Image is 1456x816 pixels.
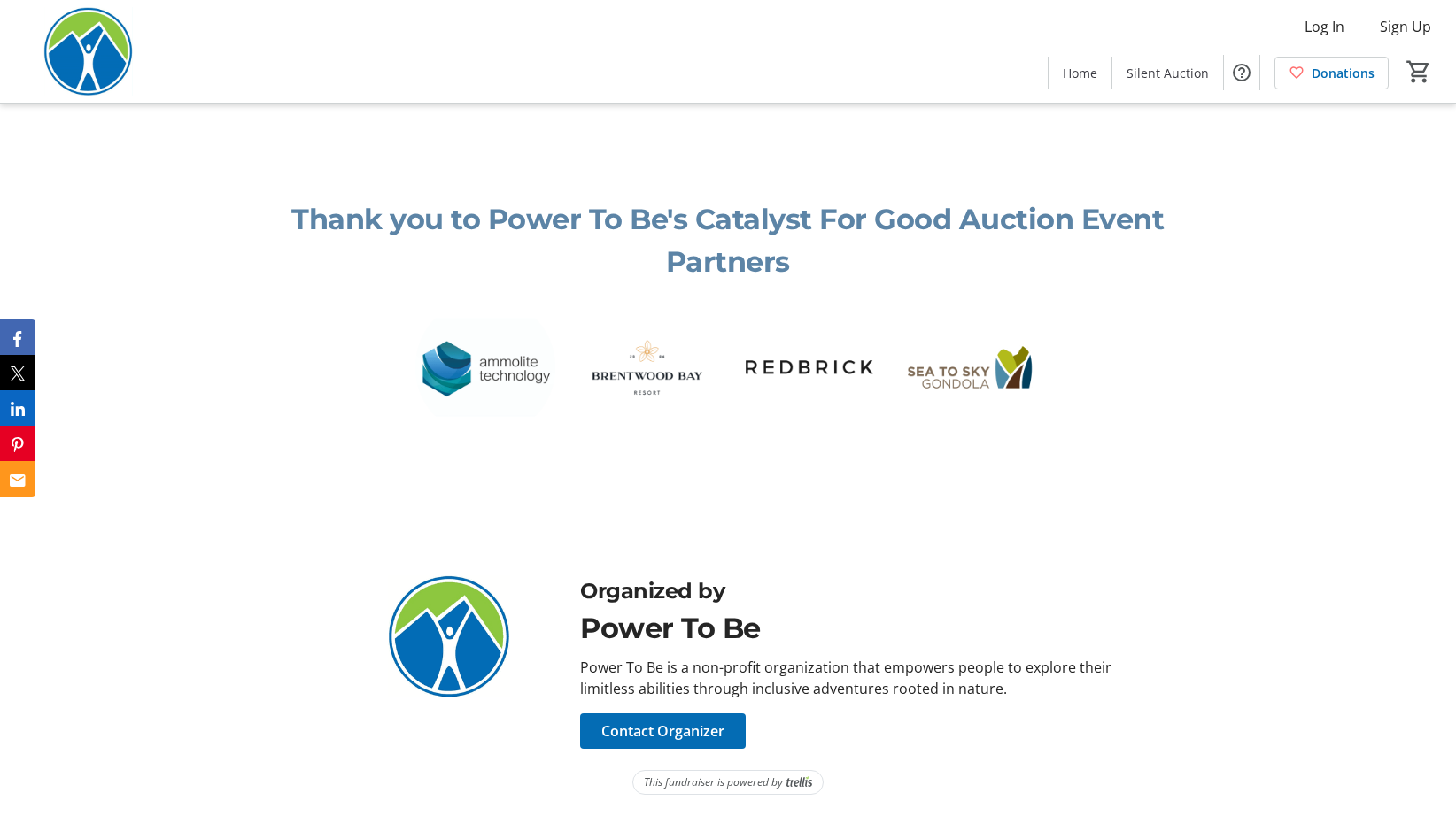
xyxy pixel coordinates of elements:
a: Donations [1274,57,1389,89]
img: <p><br /></p> logo [739,297,879,438]
button: Log In [1290,12,1359,41]
a: Silent Auction [1112,57,1223,89]
div: Organized by [580,575,1112,607]
button: Help [1224,55,1259,90]
span: Log In [1305,16,1344,37]
img: <p><br /></p> logo [901,297,1042,438]
span: Donations [1312,64,1375,82]
span: Silent Auction [1127,64,1209,82]
button: Contact Organizer [580,713,746,749]
span: Contact Organizer [601,720,724,742]
span: Home [1063,64,1097,82]
img: Power To Be logo [343,575,559,697]
div: Power To Be [580,607,1112,650]
p: Thank you to Power To Be's Catalyst For Good Auction Event Partners [253,198,1203,283]
span: This fundraiser is powered by [644,774,783,790]
img: Power To Be's Logo [11,7,168,96]
span: Sign Up [1380,16,1431,37]
img: <p><br /></p> logo [577,297,717,438]
img: Trellis Logo [786,776,812,789]
img: <p><br /></p> logo [415,297,556,438]
a: Home [1049,57,1111,89]
button: Sign Up [1366,12,1445,41]
button: Cart [1403,56,1435,88]
div: Power To Be is a non-profit organization that empowers people to explore their limitless abilitie... [580,657,1112,699]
